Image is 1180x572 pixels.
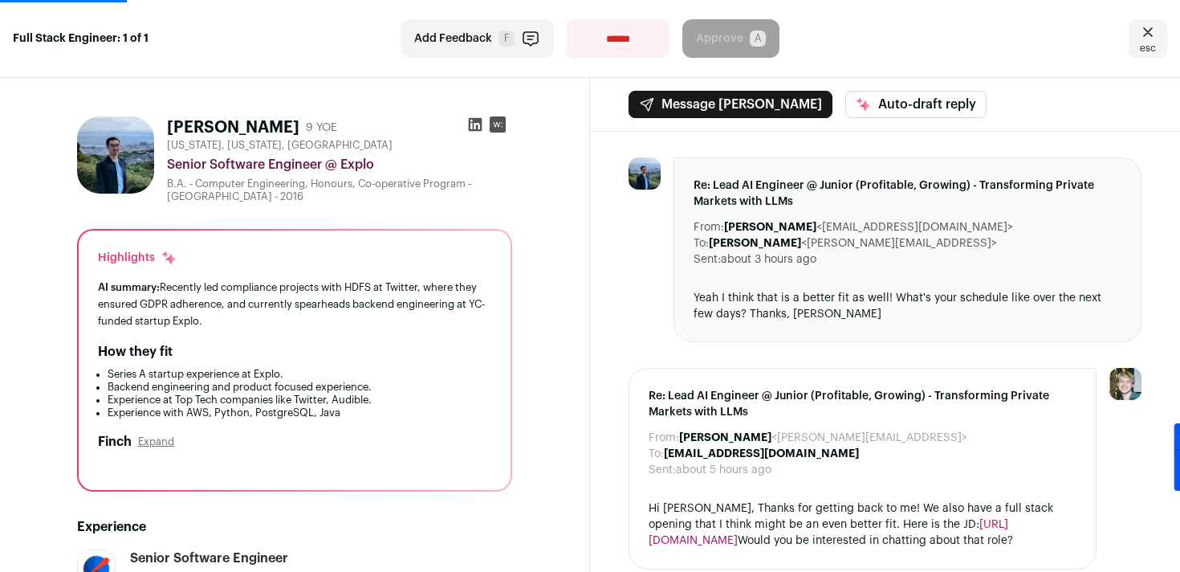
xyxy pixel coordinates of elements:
strong: Full Stack Engineer: 1 of 1 [13,31,149,47]
b: [PERSON_NAME] [709,238,801,249]
div: Yeah I think that is a better fit as well! What's your schedule like over the next few days? Than... [694,290,1121,322]
a: Close [1129,19,1167,58]
span: F [498,31,515,47]
dd: <[PERSON_NAME][EMAIL_ADDRESS]> [679,430,967,446]
div: Senior Software Engineer @ Explo [167,155,512,174]
button: Message [PERSON_NAME] [629,91,832,118]
li: Backend engineering and product focused experience. [108,381,491,394]
h2: Finch [98,432,132,451]
div: Highlights [98,250,177,266]
span: [US_STATE], [US_STATE], [GEOGRAPHIC_DATA] [167,139,393,152]
div: Senior Software Engineer [130,550,288,567]
div: 9 YOE [306,120,337,136]
h2: How they fit [98,342,173,362]
div: Recently led compliance projects with HDFS at Twitter, where they ensured GDPR adherence, and cur... [98,279,491,329]
img: a9aedb63858c365fd875dfb347b112a72de16053d58a70625489b9052c9c7864 [77,116,154,194]
span: Re: Lead AI Engineer @ Junior (Profitable, Growing) - Transforming Private Markets with LLMs [649,388,1076,420]
dt: From: [649,430,679,446]
dt: From: [694,219,724,235]
dt: To: [694,235,709,251]
h2: Experience [77,517,512,537]
div: B.A. - Computer Engineering, Honours, Co-operative Program - [GEOGRAPHIC_DATA] - 2016 [167,178,512,203]
li: Series A startup experience at Explo. [108,368,491,381]
button: Expand [138,435,174,448]
span: AI summary: [98,282,160,292]
div: Hi [PERSON_NAME], Thanks for getting back to me! We also have a full stack opening that I think m... [649,500,1076,550]
dt: Sent: [649,462,676,478]
b: [PERSON_NAME] [679,432,771,443]
dd: <[EMAIL_ADDRESS][DOMAIN_NAME]> [724,219,1013,235]
button: Add Feedback F [401,19,554,58]
dd: about 3 hours ago [721,251,816,268]
img: 6494470-medium_jpg [1109,368,1141,400]
b: [EMAIL_ADDRESS][DOMAIN_NAME] [664,448,859,460]
dt: To: [649,446,664,462]
span: Add Feedback [414,31,492,47]
b: [PERSON_NAME] [724,222,816,233]
img: a9aedb63858c365fd875dfb347b112a72de16053d58a70625489b9052c9c7864 [629,157,661,190]
li: Experience with AWS, Python, PostgreSQL, Java [108,407,491,419]
dd: about 5 hours ago [676,462,771,478]
li: Experience at Top Tech companies like Twitter, Audible. [108,394,491,407]
dd: <[PERSON_NAME][EMAIL_ADDRESS]> [709,235,997,251]
span: esc [1140,42,1156,55]
span: Re: Lead AI Engineer @ Junior (Profitable, Growing) - Transforming Private Markets with LLMs [694,178,1121,210]
h1: [PERSON_NAME] [167,116,299,139]
button: Auto-draft reply [845,91,987,118]
dt: Sent: [694,251,721,268]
